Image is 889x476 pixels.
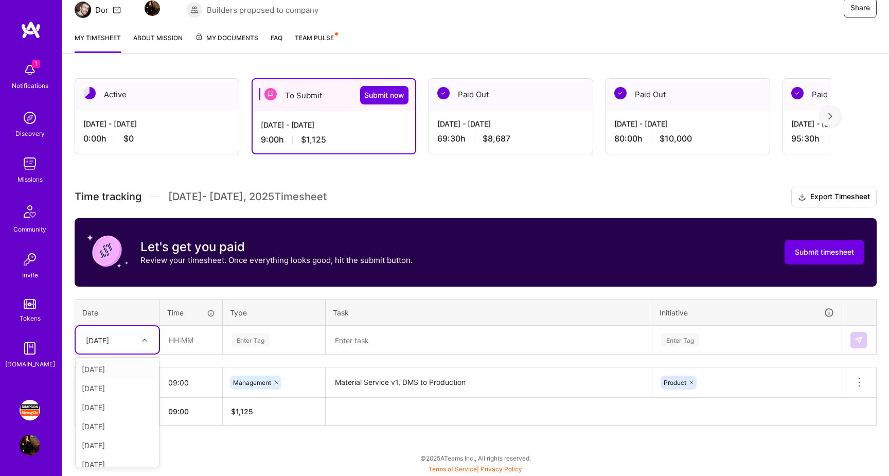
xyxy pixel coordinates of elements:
div: Paid Out [606,79,770,110]
div: [DATE] - [DATE] [261,119,407,130]
div: [DATE] [76,436,159,455]
div: Initiative [660,307,834,319]
div: 0:00 h [83,133,230,144]
div: [DATE] - [DATE] [614,118,761,129]
span: My Documents [195,32,258,44]
button: Submit timesheet [785,240,864,265]
div: [DOMAIN_NAME] [5,359,55,369]
div: [DATE] [86,334,109,345]
img: right [828,113,832,120]
textarea: Material Service v1, DMS to Production [327,368,651,397]
span: [DATE] - [DATE] , 2025 Timesheet [168,190,327,203]
span: $10,000 [660,133,692,144]
th: 09:00 [160,398,223,426]
img: Active [83,87,96,99]
img: Paid Out [437,87,450,99]
div: Discovery [15,128,45,139]
a: User Avatar [17,435,43,455]
span: Management [233,379,271,386]
img: guide book [20,338,40,359]
img: coin [87,231,128,272]
span: Submit now [364,90,404,100]
div: Dor [95,5,109,15]
div: Enter Tag [232,332,270,348]
a: FAQ [271,32,282,53]
div: [DATE] [76,455,159,474]
div: [DATE] [76,417,159,436]
span: Submit timesheet [795,247,854,257]
div: [DATE] [76,398,159,417]
div: Paid Out [429,79,593,110]
th: Date [75,299,160,326]
div: Missions [17,174,43,185]
div: Active [75,79,239,110]
th: Type [223,299,326,326]
div: Community [13,224,46,235]
div: Time [167,307,215,318]
div: © 2025 ATeams Inc., All rights reserved. [62,445,889,471]
p: Review your timesheet. Once everything looks good, hit the submit button. [140,255,413,266]
img: Simpson Strong-Tie: Product Management for Platform [20,400,40,420]
th: Task [326,299,652,326]
button: Export Timesheet [791,187,877,207]
span: Builders proposed to company [207,5,318,15]
a: Team Pulse [295,32,337,53]
div: Invite [22,270,38,280]
i: icon Mail [113,6,121,14]
div: Tokens [20,313,41,324]
th: Total [75,398,160,426]
img: logo [21,21,41,39]
img: Paid Out [614,87,627,99]
img: bell [20,60,40,80]
img: tokens [24,299,36,309]
img: Team Architect [75,2,91,18]
span: $0 [123,133,134,144]
img: teamwork [20,153,40,174]
div: Notifications [12,80,48,91]
span: $8,687 [483,133,510,144]
img: Submit [855,336,863,344]
img: Builders proposed to company [186,2,203,18]
a: My Documents [195,32,258,53]
div: Enter Tag [661,332,699,348]
span: Team Pulse [295,34,334,42]
div: 69:30 h [437,133,584,144]
div: 80:00 h [614,133,761,144]
input: HH:MM [161,326,222,354]
a: My timesheet [75,32,121,53]
a: Simpson Strong-Tie: Product Management for Platform [17,400,43,420]
h3: Let's get you paid [140,239,413,255]
input: HH:MM [160,369,222,396]
button: Submit now [360,86,408,104]
span: Share [850,3,870,13]
i: icon Download [798,192,806,203]
img: Community [17,199,42,224]
span: 1 [32,60,40,68]
img: Team Member Avatar [145,1,160,16]
img: Paid Out [791,87,804,99]
span: Time tracking [75,190,141,203]
div: [DATE] - [DATE] [83,118,230,129]
span: Product [664,379,686,386]
span: $ 1,125 [231,407,253,416]
img: discovery [20,108,40,128]
img: Invite [20,249,40,270]
i: icon Chevron [142,338,147,343]
div: 9:00 h [261,134,407,145]
a: Privacy Policy [481,465,522,473]
a: About Mission [133,32,183,53]
div: To Submit [253,79,415,111]
div: [DATE] [76,379,159,398]
img: To Submit [264,88,277,100]
img: User Avatar [20,435,40,455]
div: [DATE] [76,360,159,379]
span: | [429,465,522,473]
span: $1,125 [301,134,326,145]
div: [DATE] - [DATE] [437,118,584,129]
a: Terms of Service [429,465,477,473]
